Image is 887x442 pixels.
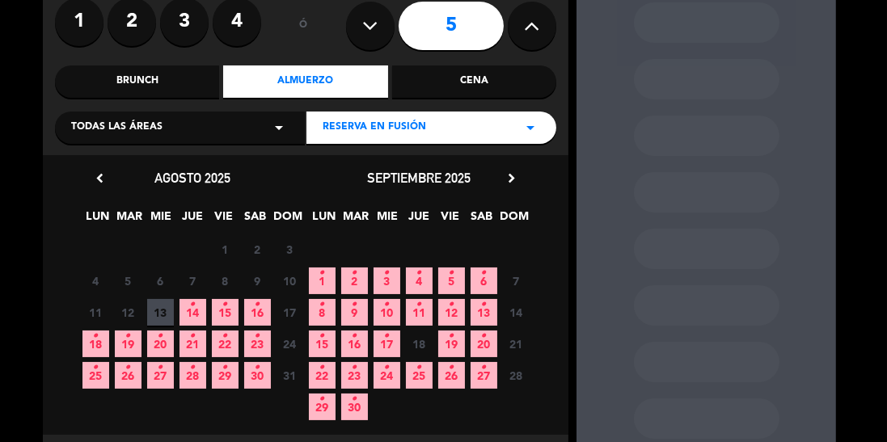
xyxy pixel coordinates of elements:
i: • [190,292,196,318]
span: 22 [309,362,336,389]
span: 13 [147,299,174,326]
span: 9 [244,267,271,294]
div: Cena [392,65,556,98]
span: MAR [116,207,143,234]
i: • [319,355,325,381]
span: 27 [471,362,497,389]
span: 20 [471,330,497,357]
span: MIE [148,207,175,234]
span: septiembre 2025 [367,170,471,186]
i: arrow_drop_down [521,118,540,137]
span: 24 [374,362,400,389]
span: 25 [82,362,109,389]
span: 21 [503,330,530,357]
i: • [352,386,357,412]
span: 30 [341,394,368,420]
span: JUE [180,207,206,234]
i: • [255,355,260,381]
i: chevron_right [503,170,520,187]
i: • [190,355,196,381]
span: 26 [115,362,141,389]
span: VIE [437,207,464,234]
span: 16 [244,299,271,326]
span: 8 [309,299,336,326]
i: • [384,292,390,318]
span: DOM [501,207,527,234]
span: 19 [115,330,141,357]
div: Brunch [55,65,219,98]
i: • [449,355,454,381]
span: 23 [244,330,271,357]
span: 6 [147,267,174,294]
span: LUN [311,207,338,234]
i: • [384,260,390,286]
span: 31 [277,362,303,389]
i: • [416,292,422,318]
i: • [319,260,325,286]
i: • [352,355,357,381]
span: 29 [309,394,336,420]
span: 4 [82,267,109,294]
i: chevron_left [91,170,108,187]
span: 2 [341,267,368,294]
i: • [449,323,454,349]
span: 21 [180,330,206,357]
span: 10 [277,267,303,294]
span: 14 [180,299,206,326]
i: • [481,355,487,381]
i: • [384,323,390,349]
i: • [481,260,487,286]
i: • [416,355,422,381]
span: 18 [406,330,433,357]
span: MIE [374,207,401,234]
i: • [222,292,228,318]
span: Todas las áreas [71,120,163,136]
span: 11 [406,299,433,326]
i: • [158,323,163,349]
span: SAB [243,207,269,234]
i: • [319,323,325,349]
i: • [416,260,422,286]
i: • [481,292,487,318]
span: 14 [503,299,530,326]
i: • [255,323,260,349]
i: • [352,323,357,349]
span: 15 [212,299,239,326]
span: SAB [469,207,496,234]
span: 6 [471,267,497,294]
i: • [158,355,163,381]
i: • [352,260,357,286]
span: 26 [438,362,465,389]
span: 5 [115,267,141,294]
i: • [319,386,325,412]
span: 25 [406,362,433,389]
i: • [125,355,131,381]
span: 8 [212,267,239,294]
span: 17 [277,299,303,326]
span: MAR [343,207,370,234]
span: 20 [147,330,174,357]
span: 11 [82,299,109,326]
span: 9 [341,299,368,326]
i: • [93,323,99,349]
span: agosto 2025 [154,170,230,186]
span: 29 [212,362,239,389]
span: LUN [85,207,112,234]
i: • [352,292,357,318]
span: 17 [374,330,400,357]
span: 2 [244,236,271,263]
span: 7 [503,267,530,294]
i: • [449,260,454,286]
i: • [222,323,228,349]
i: • [125,323,131,349]
span: 1 [309,267,336,294]
span: 28 [180,362,206,389]
span: 27 [147,362,174,389]
span: 4 [406,267,433,294]
span: 19 [438,330,465,357]
i: • [222,355,228,381]
span: 30 [244,362,271,389]
span: 28 [503,362,530,389]
i: arrow_drop_down [269,118,289,137]
span: 13 [471,299,497,326]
